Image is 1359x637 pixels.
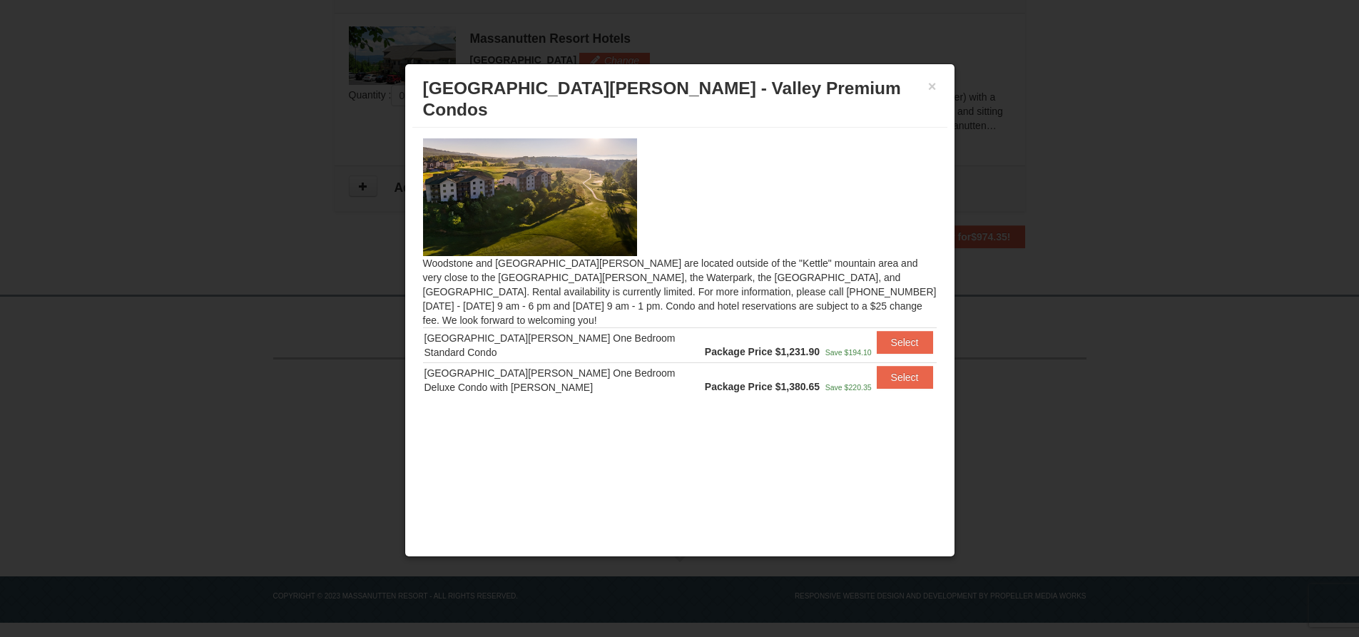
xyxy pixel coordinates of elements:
[412,128,947,422] div: Woodstone and [GEOGRAPHIC_DATA][PERSON_NAME] are located outside of the "Kettle" mountain area an...
[825,383,872,392] span: Save $220.35
[877,366,933,389] button: Select
[705,381,820,392] strong: Package Price $1,380.65
[424,331,702,360] div: [GEOGRAPHIC_DATA][PERSON_NAME] One Bedroom Standard Condo
[877,331,933,354] button: Select
[423,138,637,255] img: 19219041-4-ec11c166.jpg
[424,366,702,394] div: [GEOGRAPHIC_DATA][PERSON_NAME] One Bedroom Deluxe Condo with [PERSON_NAME]
[825,348,872,357] span: Save $194.10
[928,79,937,93] button: ×
[705,346,820,357] strong: Package Price $1,231.90
[423,78,901,119] span: [GEOGRAPHIC_DATA][PERSON_NAME] - Valley Premium Condos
